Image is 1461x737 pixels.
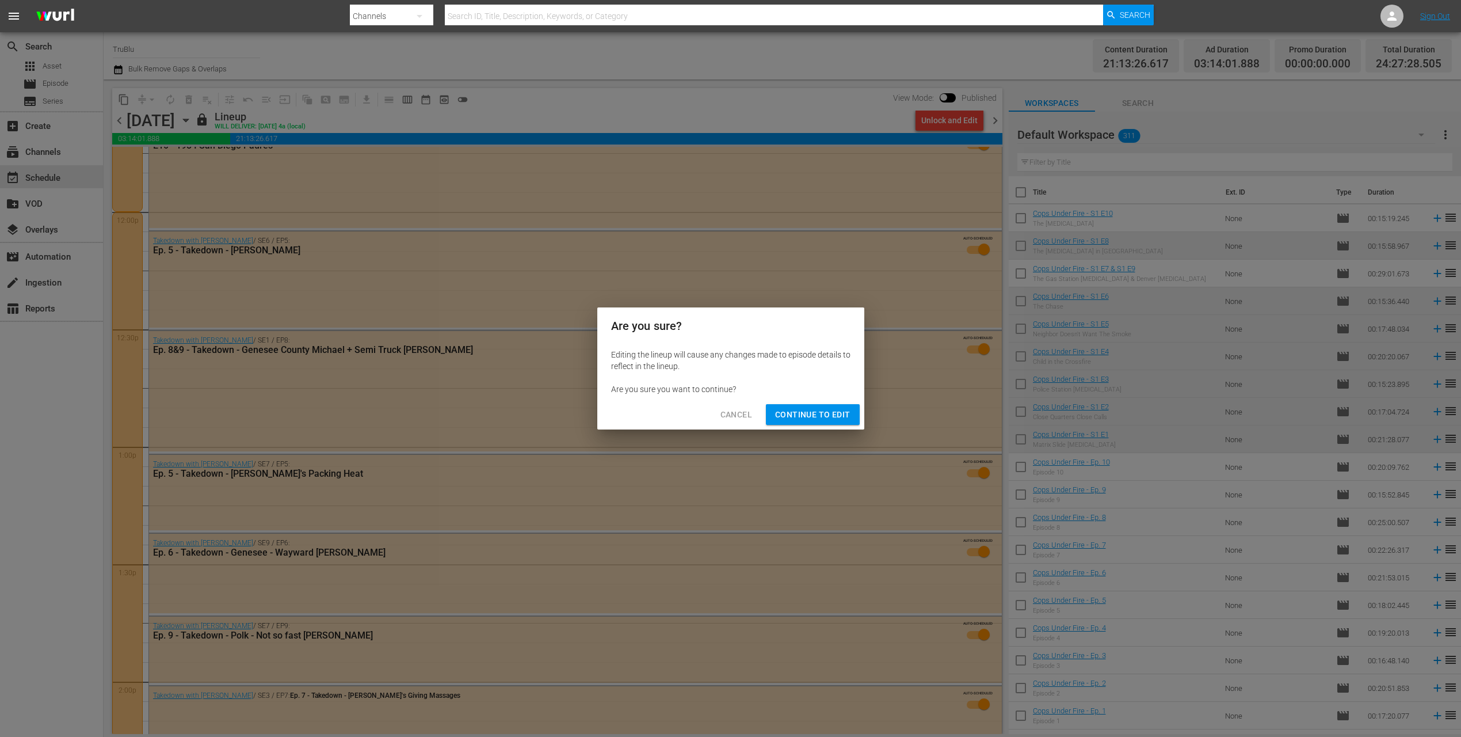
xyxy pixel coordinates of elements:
h2: Are you sure? [611,317,850,335]
span: menu [7,9,21,23]
button: Continue to Edit [766,404,859,426]
button: Cancel [711,404,761,426]
span: Continue to Edit [775,408,850,422]
div: Are you sure you want to continue? [611,383,850,395]
img: ans4CAIJ8jUAAAAAAAAAAAAAAAAAAAAAAAAgQb4GAAAAAAAAAAAAAAAAAAAAAAAAJMjXAAAAAAAAAAAAAAAAAAAAAAAAgAT5G... [28,3,83,30]
a: Sign Out [1420,12,1450,21]
span: Cancel [720,408,752,422]
span: Search [1120,5,1150,25]
div: Editing the lineup will cause any changes made to episode details to reflect in the lineup. [611,349,850,372]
